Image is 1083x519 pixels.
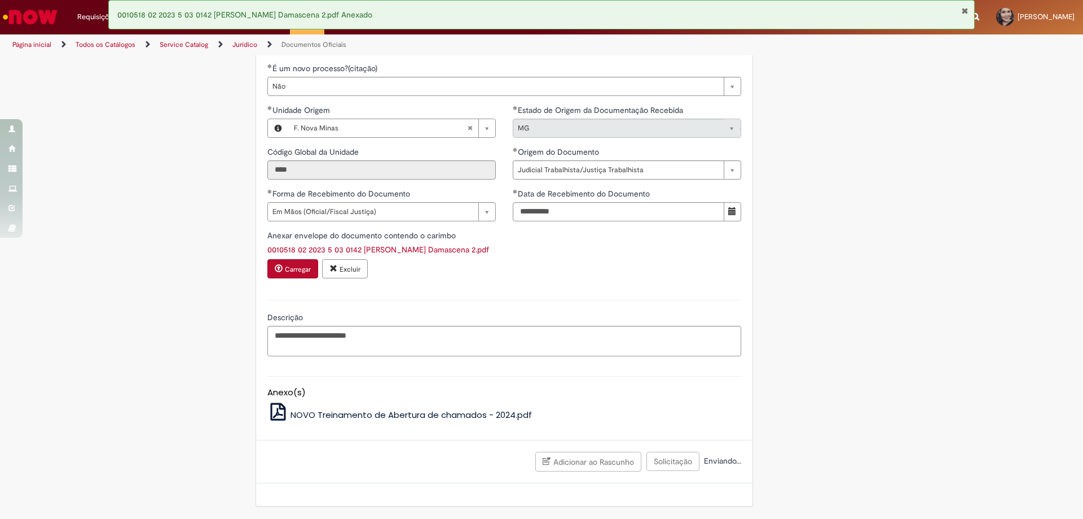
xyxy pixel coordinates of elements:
span: Unidade Origem [272,105,332,115]
a: NOVO Treinamento de Abertura de chamados - 2024.pdf [267,409,532,421]
span: Descrição [267,312,305,322]
span: NOVO Treinamento de Abertura de chamados - 2024.pdf [290,409,532,421]
a: Página inicial [12,40,51,49]
button: Fechar Notificação [961,6,968,15]
h5: Anexo(s) [267,388,741,398]
a: Service Catalog [160,40,208,49]
span: Obrigatório Preenchido [267,106,272,110]
span: F. Nova Minas [294,119,467,137]
abbr: Limpar campo Unidade Origem [461,119,478,137]
img: ServiceNow [1,6,59,28]
span: MG [518,119,718,137]
a: Jurídico [232,40,257,49]
span: Anexar envelope do documento contendo o carimbo [267,230,458,241]
small: Excluir [340,265,360,274]
span: Origem do Documento [518,147,601,157]
label: Somente leitura - Código Global da Unidade [267,146,361,158]
button: Mostrar calendário para Data de Recebimento do Documento [724,202,741,221]
input: Data de Recebimento do Documento 08 September 2025 Monday [513,202,724,221]
span: Somente leitura - Estado de Origem da Documentação Recebida [518,105,685,115]
span: Obrigatório Preenchido [513,147,518,152]
span: Enviando... [702,456,741,466]
span: [PERSON_NAME] [1018,12,1075,21]
small: Carregar [285,265,311,274]
button: Carregar anexo de Anexar envelope do documento contendo o carimbo [267,259,318,278]
span: Obrigatório Preenchido [513,106,518,110]
a: F. Nova MinasLimpar campo Unidade Origem [288,119,495,137]
span: Não [272,77,718,95]
button: Excluir anexo 0010518 02 2023 5 03 0142 Edson Donizetti Damascena 2.pdf [322,259,368,278]
ul: Trilhas de página [8,34,714,55]
a: Todos os Catálogos [76,40,135,49]
span: Forma de Recebimento do Documento [272,189,412,199]
label: Somente leitura - Estado de Origem da Documentação Recebida [513,104,685,116]
span: Judicial Trabalhista/Justiça Trabalhista [518,161,718,179]
textarea: Descrição [267,326,741,356]
span: Requisições [77,11,117,23]
span: Somente leitura - Código Global da Unidade [267,147,361,157]
span: 0010518 02 2023 5 03 0142 [PERSON_NAME] Damascena 2.pdf Anexado [117,10,372,20]
button: Unidade Origem, Visualizar este registro F. Nova Minas [268,119,288,137]
a: Download de 0010518 02 2023 5 03 0142 Edson Donizetti Damascena 2.pdf [267,245,489,255]
span: Obrigatório Preenchido [267,64,272,68]
span: Em Mãos (Oficial/Fiscal Justiça) [272,203,473,221]
a: Documentos Oficiais [281,40,346,49]
span: Obrigatório Preenchido [267,189,272,194]
span: Data de Recebimento do Documento [518,189,652,199]
span: É um novo processo?(citação) [272,63,380,73]
span: Obrigatório Preenchido [513,189,518,194]
input: Código Global da Unidade [267,160,496,180]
